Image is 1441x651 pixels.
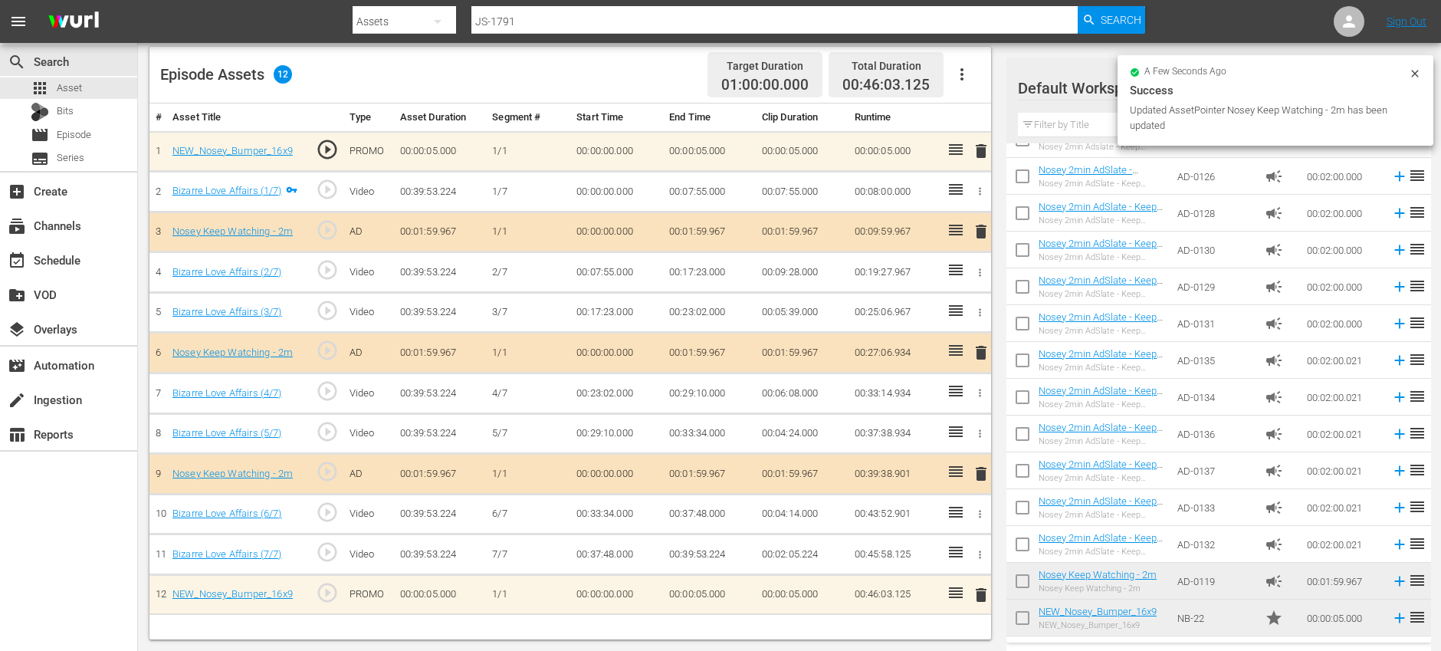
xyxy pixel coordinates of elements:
span: reorder [1408,571,1426,590]
a: Nosey 2min AdSlate - Keep Watching - Nosey_2min_AdSlate_JS-1797_MS-1708 - TEST non-Roku [1039,385,1163,442]
td: Video [343,373,394,414]
td: 00:00:05.000 [756,574,849,615]
span: reorder [1408,240,1426,258]
td: Video [343,534,394,575]
span: Automation [8,357,26,375]
span: Ad [1265,462,1283,480]
span: Episode [31,126,49,144]
svg: Add to Episode [1391,426,1408,442]
div: Nosey 2min AdSlate - Keep Watching - Nosey_2min_AdSlate_SW-17115_MS-1736 - TEST non-Roku [1039,473,1165,483]
th: End Time [663,104,756,132]
a: Bizarre Love Affairs (4/7) [172,387,282,399]
span: Create [8,182,26,201]
span: play_circle_outline [316,581,339,604]
span: 01:00:00.000 [721,77,809,94]
span: reorder [1408,608,1426,626]
td: 6/7 [486,494,570,534]
svg: Add to Episode [1391,168,1408,185]
span: Promo [1265,609,1283,627]
span: Schedule [8,252,26,270]
svg: Add to Episode [1391,536,1408,553]
td: 5 [149,292,166,333]
td: 00:00:05.000 [849,131,941,172]
th: Type [343,104,394,132]
span: Channels [8,217,26,235]
a: Nosey 2min AdSlate - KeepWatching - JS-1776 TEST non-Roku [1039,164,1146,199]
div: Nosey 2min AdSlate - Keep Watching - JS-1855 TEST non-Roku [1039,215,1165,225]
td: 00:00:05.000 [756,131,849,172]
td: 00:06:08.000 [756,373,849,414]
span: reorder [1408,387,1426,406]
a: Nosey 2min AdSlate - Keep Watching - JS-1901 TEST non-Roku [1039,275,1163,309]
td: 00:33:34.000 [570,494,663,534]
td: 00:00:00.000 [570,172,663,212]
span: delete [972,222,990,241]
span: reorder [1408,498,1426,516]
span: reorder [1408,166,1426,185]
td: 00:33:34.000 [663,413,756,454]
td: 10 [149,494,166,534]
svg: Add to Episode [1391,315,1408,332]
td: 00:02:00.021 [1301,379,1385,416]
td: AD-0137 [1171,452,1259,489]
a: NEW_Nosey_Bumper_16x9 [172,588,293,600]
div: Nosey 2min AdSlate - Keep Watching - Nosey_2min_AdSlate_MS-1777_MS-1715 - TEST non-Roku [1039,436,1165,446]
img: ans4CAIJ8jUAAAAAAAAAAAAAAAAAAAAAAAAgQb4GAAAAAAAAAAAAAAAAAAAAAAAAJMjXAAAAAAAAAAAAAAAAAAAAAAAAgAT5G... [37,4,110,40]
td: 00:02:00.000 [1301,232,1385,268]
span: reorder [1408,424,1426,442]
td: PROMO [343,131,394,172]
td: 00:17:23.000 [663,252,756,293]
a: Nosey 2min AdSlate - Keep Watching - JS-1901, SW-0632, JS-1906 TEST non-Roku [1039,238,1163,284]
svg: Add to Episode [1391,610,1408,626]
a: Nosey Keep Watching - 2m [172,347,293,358]
span: reorder [1408,461,1426,479]
button: Search [1078,6,1145,34]
td: 00:46:03.125 [849,574,941,615]
span: Episode [57,127,91,143]
span: a few seconds ago [1144,66,1226,78]
td: 00:00:00.000 [570,454,663,495]
td: AD-0126 [1171,158,1259,195]
a: Nosey 2min AdSlate - Keep Watching - Nosey_2min_ADSlate_JS-1795_MS-1736 - TEST non-Roku [1039,348,1163,406]
td: 00:33:14.934 [849,373,941,414]
td: 00:01:59.967 [394,212,487,252]
a: Nosey 2min AdSlate - Keep Watching - Nosey_2min_AdSlate_SW-17131_MS-1712 - TEST non-Roku [1039,532,1163,590]
td: AD-0129 [1171,268,1259,305]
td: 00:02:00.021 [1301,342,1385,379]
button: delete [972,584,990,606]
a: NEW_Nosey_Bumper_16x9 [172,145,293,156]
td: 00:37:48.000 [570,534,663,575]
td: 00:39:53.224 [394,494,487,534]
th: Runtime [849,104,941,132]
td: Video [343,252,394,293]
svg: Add to Episode [1391,499,1408,516]
td: 00:17:23.000 [570,292,663,333]
td: 00:37:38.934 [849,413,941,454]
a: Bizarre Love Affairs (5/7) [172,427,282,439]
span: reorder [1408,203,1426,222]
span: Ad [1265,314,1283,333]
td: 00:02:00.021 [1301,489,1385,526]
td: 00:02:05.224 [756,534,849,575]
th: Clip Duration [756,104,849,132]
button: delete [972,221,990,243]
td: 00:02:00.000 [1301,268,1385,305]
div: Nosey 2min AdSlate - Keep Watching - Nosey_2min_ADSlate_JS-1795_MS-1736 - TEST non-Roku [1039,363,1165,373]
svg: Add to Episode [1391,462,1408,479]
span: Asset [57,81,82,96]
th: Segment # [486,104,570,132]
div: Target Duration [721,55,809,77]
a: Sign Out [1387,15,1426,28]
td: 00:09:59.967 [849,212,941,252]
div: Nosey 2min Adslate - Keep Watching - JS-0196, SW-17157 TEST non-Roku [1039,142,1165,152]
td: 00:09:28.000 [756,252,849,293]
a: Nosey 2min AdSlate - Keep Watching - JS-1855 TEST non-Roku [1039,201,1163,235]
a: Nosey 2min AdSlate - Keep Watching - Nosey_2min_AdSlate_SW-17115_MS-1736 - TEST non-Roku [1039,459,1163,516]
td: AD-0130 [1171,232,1259,268]
span: play_circle_outline [316,219,339,242]
td: 00:01:59.967 [756,333,849,373]
td: 1/7 [486,172,570,212]
td: 3 [149,212,166,252]
svg: Add to Episode [1391,573,1408,590]
svg: Add to Episode [1391,352,1408,369]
